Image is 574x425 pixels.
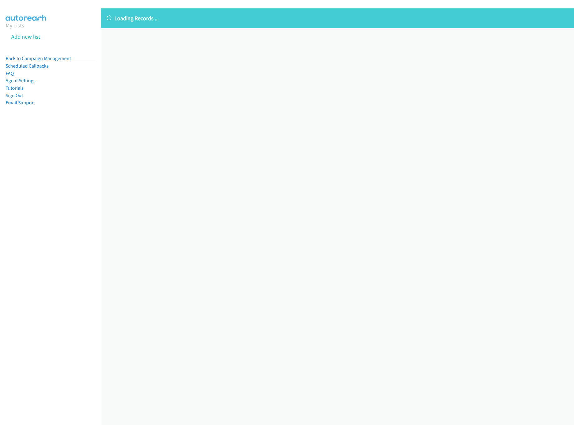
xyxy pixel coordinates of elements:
a: Sign Out [6,92,23,98]
a: My Lists [6,22,24,29]
a: Back to Campaign Management [6,55,71,61]
a: Scheduled Callbacks [6,63,49,69]
a: Add new list [11,33,40,40]
a: FAQ [6,70,14,76]
a: Email Support [6,100,35,106]
a: Agent Settings [6,78,36,83]
a: Tutorials [6,85,24,91]
p: Loading Records ... [107,14,568,22]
